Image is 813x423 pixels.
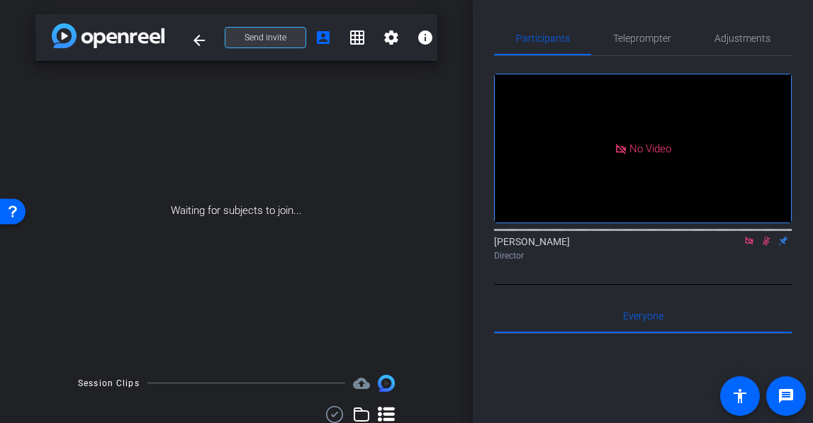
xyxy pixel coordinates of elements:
span: Send invite [245,32,286,43]
mat-icon: message [778,388,795,405]
span: Destinations for your clips [353,375,370,392]
img: Session clips [378,375,395,392]
mat-icon: grid_on [349,29,366,46]
span: Teleprompter [613,33,671,43]
div: Director [494,249,792,262]
button: Send invite [225,27,306,48]
span: Everyone [623,311,663,321]
mat-icon: settings [383,29,400,46]
span: Participants [516,33,570,43]
mat-icon: accessibility [731,388,748,405]
div: Waiting for subjects to join... [35,61,437,361]
span: No Video [629,142,671,154]
span: Adjustments [714,33,770,43]
mat-icon: info [417,29,434,46]
mat-icon: account_box [315,29,332,46]
div: [PERSON_NAME] [494,235,792,262]
mat-icon: cloud_upload [353,375,370,392]
div: Session Clips [78,376,140,390]
mat-icon: arrow_back [191,32,208,49]
img: app-logo [52,23,164,48]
